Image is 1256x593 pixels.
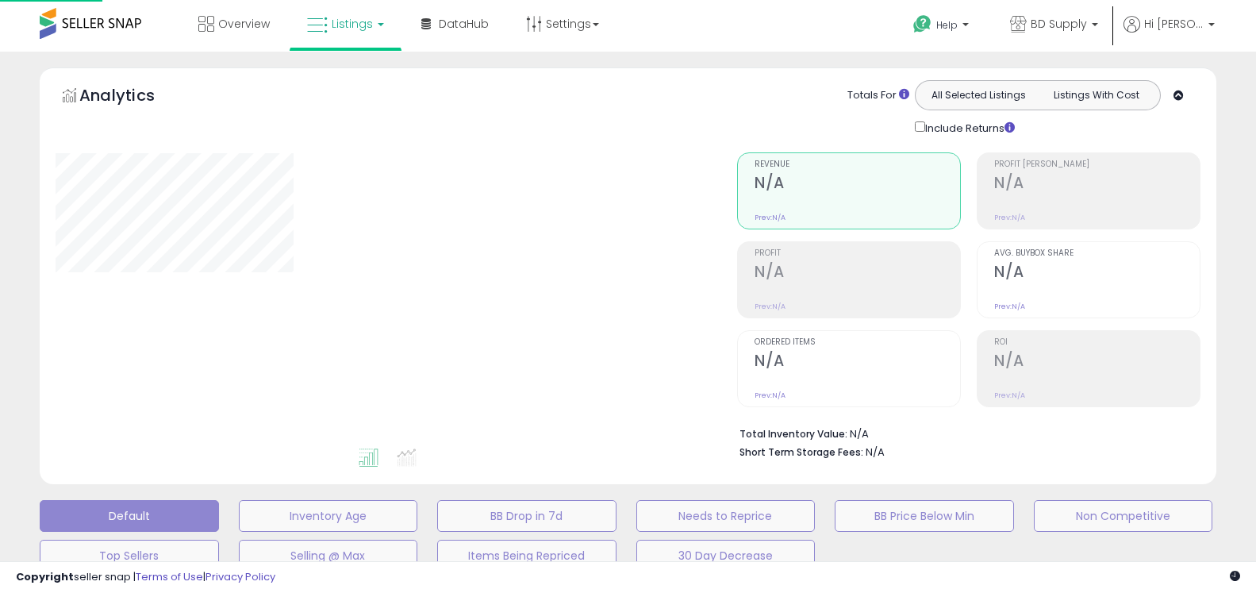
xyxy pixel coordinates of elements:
[739,445,863,459] b: Short Term Storage Fees:
[437,500,616,532] button: BB Drop in 7d
[755,213,785,222] small: Prev: N/A
[755,249,960,258] span: Profit
[1034,500,1213,532] button: Non Competitive
[994,263,1200,284] h2: N/A
[439,16,489,32] span: DataHub
[218,16,270,32] span: Overview
[755,338,960,347] span: Ordered Items
[755,352,960,373] h2: N/A
[755,263,960,284] h2: N/A
[739,423,1189,442] li: N/A
[912,14,932,34] i: Get Help
[994,213,1025,222] small: Prev: N/A
[835,500,1014,532] button: BB Price Below Min
[16,569,74,584] strong: Copyright
[936,18,958,32] span: Help
[739,427,847,441] b: Total Inventory Value:
[40,540,219,572] button: Top Sellers
[636,540,816,572] button: 30 Day Decrease
[920,85,1038,106] button: All Selected Listings
[847,88,909,103] div: Totals For
[755,302,785,311] small: Prev: N/A
[1037,85,1155,106] button: Listings With Cost
[636,500,816,532] button: Needs to Reprice
[239,500,418,532] button: Inventory Age
[437,540,616,572] button: Items Being Repriced
[994,249,1200,258] span: Avg. Buybox Share
[903,118,1034,137] div: Include Returns
[994,174,1200,195] h2: N/A
[1031,16,1087,32] span: BD Supply
[901,2,985,52] a: Help
[1144,16,1204,32] span: Hi [PERSON_NAME]
[994,391,1025,400] small: Prev: N/A
[866,445,885,460] span: N/A
[994,302,1025,311] small: Prev: N/A
[755,160,960,169] span: Revenue
[79,84,186,110] h5: Analytics
[1123,16,1215,52] a: Hi [PERSON_NAME]
[332,16,373,32] span: Listings
[239,540,418,572] button: Selling @ Max
[994,338,1200,347] span: ROI
[205,569,275,584] a: Privacy Policy
[755,174,960,195] h2: N/A
[755,391,785,400] small: Prev: N/A
[994,352,1200,373] h2: N/A
[40,500,219,532] button: Default
[136,569,203,584] a: Terms of Use
[16,570,275,585] div: seller snap | |
[994,160,1200,169] span: Profit [PERSON_NAME]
